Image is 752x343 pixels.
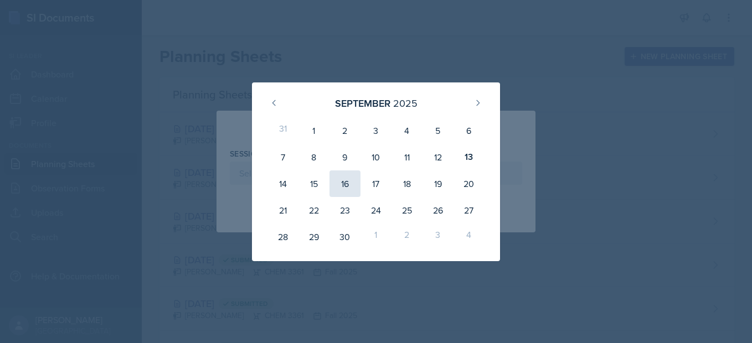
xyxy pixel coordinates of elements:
[298,197,329,224] div: 22
[393,96,418,111] div: 2025
[392,144,423,170] div: 11
[423,117,454,144] div: 5
[392,117,423,144] div: 4
[360,170,392,197] div: 17
[360,144,392,170] div: 10
[360,117,392,144] div: 3
[329,170,360,197] div: 16
[329,144,360,170] div: 9
[423,144,454,170] div: 12
[298,224,329,250] div: 29
[423,224,454,250] div: 3
[392,224,423,250] div: 2
[454,144,485,170] div: 13
[267,197,298,224] div: 21
[267,170,298,197] div: 14
[267,224,298,250] div: 28
[335,96,390,111] div: September
[267,144,298,170] div: 7
[392,197,423,224] div: 25
[423,170,454,197] div: 19
[298,117,329,144] div: 1
[360,197,392,224] div: 24
[298,170,329,197] div: 15
[329,197,360,224] div: 23
[423,197,454,224] div: 26
[360,224,392,250] div: 1
[454,197,485,224] div: 27
[392,170,423,197] div: 18
[298,144,329,170] div: 8
[267,117,298,144] div: 31
[454,224,485,250] div: 4
[454,170,485,197] div: 20
[329,117,360,144] div: 2
[329,224,360,250] div: 30
[454,117,485,144] div: 6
